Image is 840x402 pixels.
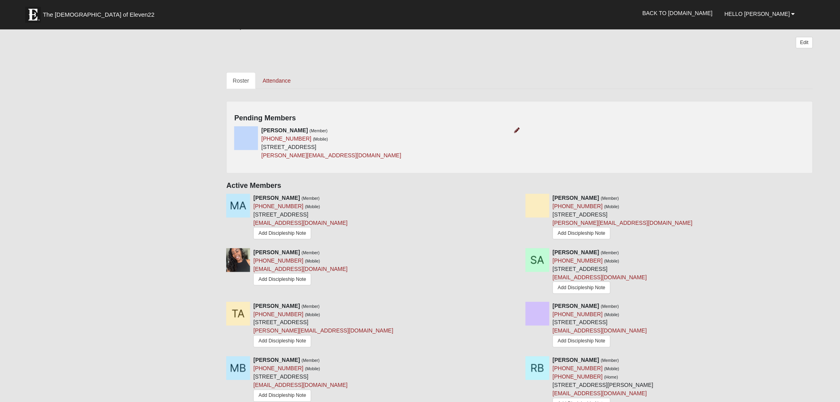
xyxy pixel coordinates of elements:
[305,312,320,317] small: (Mobile)
[601,304,619,309] small: (Member)
[8,393,56,399] a: Page Load Time: 1.17s
[724,11,790,17] span: Hello [PERSON_NAME]
[261,127,308,133] strong: [PERSON_NAME]
[256,72,297,89] a: Attendance
[253,335,311,348] a: Add Discipleship Note
[253,303,300,309] strong: [PERSON_NAME]
[175,391,180,400] a: Web cache enabled
[43,11,154,19] span: The [DEMOGRAPHIC_DATA] of Eleven22
[253,302,393,350] div: [STREET_ADDRESS]
[261,126,401,160] div: [STREET_ADDRESS]
[253,365,303,372] a: [PHONE_NUMBER]
[253,195,300,201] strong: [PERSON_NAME]
[601,196,619,201] small: (Member)
[305,367,320,371] small: (Mobile)
[604,375,618,380] small: (Home)
[806,388,821,400] a: Block Configuration (Alt-B)
[553,248,647,296] div: [STREET_ADDRESS]
[253,249,300,255] strong: [PERSON_NAME]
[226,182,813,190] h4: Active Members
[796,37,813,48] a: Edit
[261,135,311,142] a: [PHONE_NUMBER]
[553,203,603,209] a: [PHONE_NUMBER]
[313,137,328,141] small: (Mobile)
[821,388,835,400] a: Page Properties (Alt+P)
[553,194,692,242] div: [STREET_ADDRESS]
[553,249,599,255] strong: [PERSON_NAME]
[253,227,311,240] a: Add Discipleship Note
[553,302,647,350] div: [STREET_ADDRESS]
[234,114,805,123] h4: Pending Members
[553,335,611,348] a: Add Discipleship Note
[226,72,255,89] a: Roster
[553,374,603,380] a: [PHONE_NUMBER]
[253,257,303,264] a: [PHONE_NUMBER]
[253,266,347,272] a: [EMAIL_ADDRESS][DOMAIN_NAME]
[253,220,347,226] a: [EMAIL_ADDRESS][DOMAIN_NAME]
[253,328,393,334] a: [PERSON_NAME][EMAIL_ADDRESS][DOMAIN_NAME]
[305,204,320,209] small: (Mobile)
[604,367,619,371] small: (Mobile)
[601,358,619,363] small: (Member)
[553,257,603,264] a: [PHONE_NUMBER]
[253,382,347,388] a: [EMAIL_ADDRESS][DOMAIN_NAME]
[553,220,692,226] a: [PERSON_NAME][EMAIL_ADDRESS][DOMAIN_NAME]
[553,328,647,334] a: [EMAIL_ADDRESS][DOMAIN_NAME]
[310,128,328,133] small: (Member)
[604,259,619,263] small: (Mobile)
[553,303,599,309] strong: [PERSON_NAME]
[21,3,180,23] a: The [DEMOGRAPHIC_DATA] of Eleven22
[302,196,320,201] small: (Member)
[253,273,311,286] a: Add Discipleship Note
[604,312,619,317] small: (Mobile)
[553,274,647,280] a: [EMAIL_ADDRESS][DOMAIN_NAME]
[553,365,603,372] a: [PHONE_NUMBER]
[25,7,41,23] img: Eleven22 logo
[604,204,619,209] small: (Mobile)
[719,4,801,24] a: Hello [PERSON_NAME]
[553,282,611,294] a: Add Discipleship Note
[65,392,117,400] span: ViewState Size: 79 KB
[302,304,320,309] small: (Member)
[601,250,619,255] small: (Member)
[253,357,300,363] strong: [PERSON_NAME]
[302,250,320,255] small: (Member)
[553,195,599,201] strong: [PERSON_NAME]
[123,392,170,400] span: HTML Size: 192 KB
[302,358,320,363] small: (Member)
[305,259,320,263] small: (Mobile)
[636,3,719,23] a: Back to [DOMAIN_NAME]
[553,311,603,317] a: [PHONE_NUMBER]
[253,194,347,242] div: [STREET_ADDRESS]
[553,227,611,240] a: Add Discipleship Note
[261,152,401,158] a: [PERSON_NAME][EMAIL_ADDRESS][DOMAIN_NAME]
[553,357,599,363] strong: [PERSON_NAME]
[253,203,303,209] a: [PHONE_NUMBER]
[253,311,303,317] a: [PHONE_NUMBER]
